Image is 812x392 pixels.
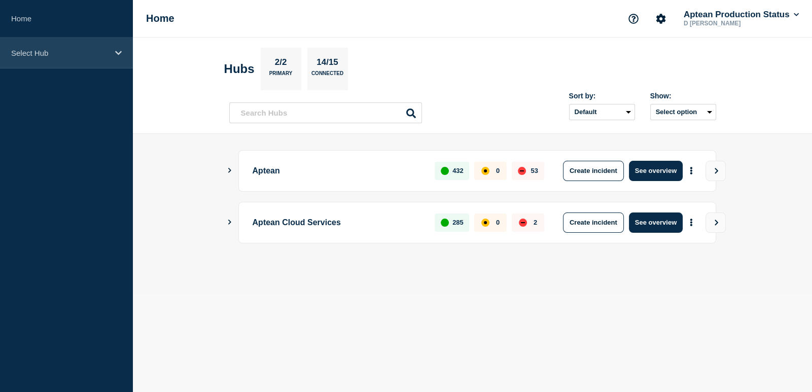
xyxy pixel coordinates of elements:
p: 0 [496,219,500,226]
button: Show Connected Hubs [227,219,232,226]
p: D [PERSON_NAME] [682,20,787,27]
p: 2/2 [271,57,291,70]
button: Select option [650,104,716,120]
p: Connected [311,70,343,81]
p: 14/15 [313,57,342,70]
p: 285 [452,219,464,226]
p: Primary [269,70,293,81]
button: More actions [685,213,698,232]
p: Select Hub [11,49,109,57]
div: down [518,167,526,175]
p: 0 [496,167,500,174]
button: Create incident [563,212,624,233]
p: 432 [452,167,464,174]
div: up [441,167,449,175]
p: 2 [534,219,537,226]
button: Show Connected Hubs [227,167,232,174]
button: See overview [629,212,683,233]
h2: Hubs [224,62,255,76]
div: affected [481,167,489,175]
button: Account settings [650,8,672,29]
p: Aptean Cloud Services [253,212,423,233]
div: Sort by: [569,92,635,100]
div: Show: [650,92,716,100]
input: Search Hubs [229,102,422,123]
button: Aptean Production Status [682,10,801,20]
div: down [519,219,527,227]
button: More actions [685,161,698,180]
button: See overview [629,161,683,181]
button: View [705,161,726,181]
select: Sort by [569,104,635,120]
button: View [705,212,726,233]
div: affected [481,219,489,227]
button: Create incident [563,161,624,181]
h1: Home [146,13,174,24]
p: Aptean [253,161,423,181]
button: Support [623,8,644,29]
p: 53 [531,167,538,174]
div: up [441,219,449,227]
